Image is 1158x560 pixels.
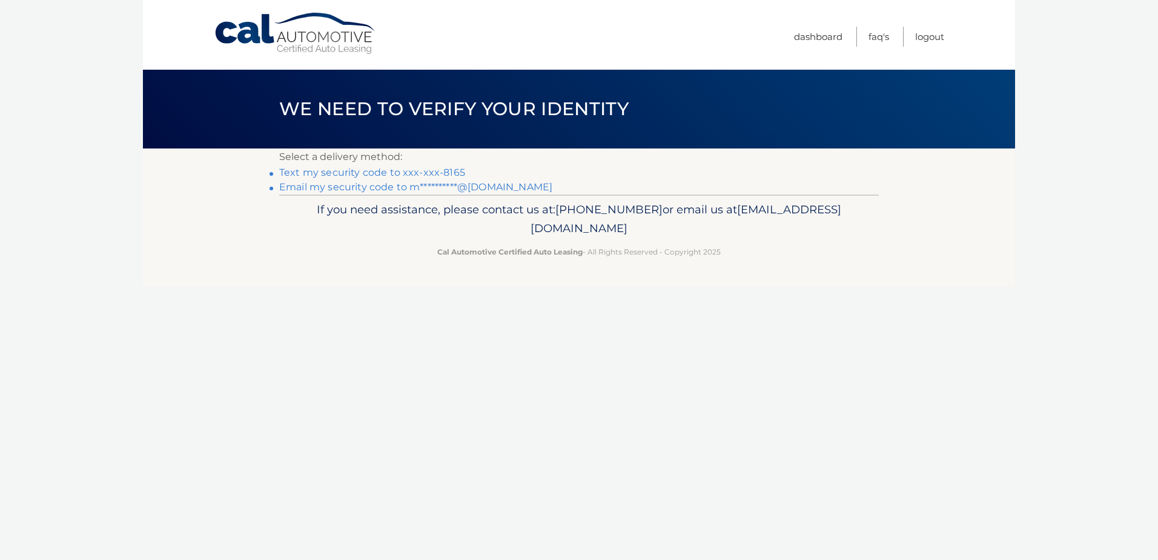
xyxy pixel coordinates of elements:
p: - All Rights Reserved - Copyright 2025 [287,245,871,258]
span: We need to verify your identity [279,98,629,120]
p: If you need assistance, please contact us at: or email us at [287,200,871,239]
a: Logout [915,27,944,47]
a: Text my security code to xxx-xxx-8165 [279,167,465,178]
a: FAQ's [868,27,889,47]
strong: Cal Automotive Certified Auto Leasing [437,247,583,256]
a: Dashboard [794,27,842,47]
a: Email my security code to m**********@[DOMAIN_NAME] [279,181,552,193]
a: Cal Automotive [214,12,377,55]
span: [PHONE_NUMBER] [555,202,663,216]
p: Select a delivery method: [279,148,879,165]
